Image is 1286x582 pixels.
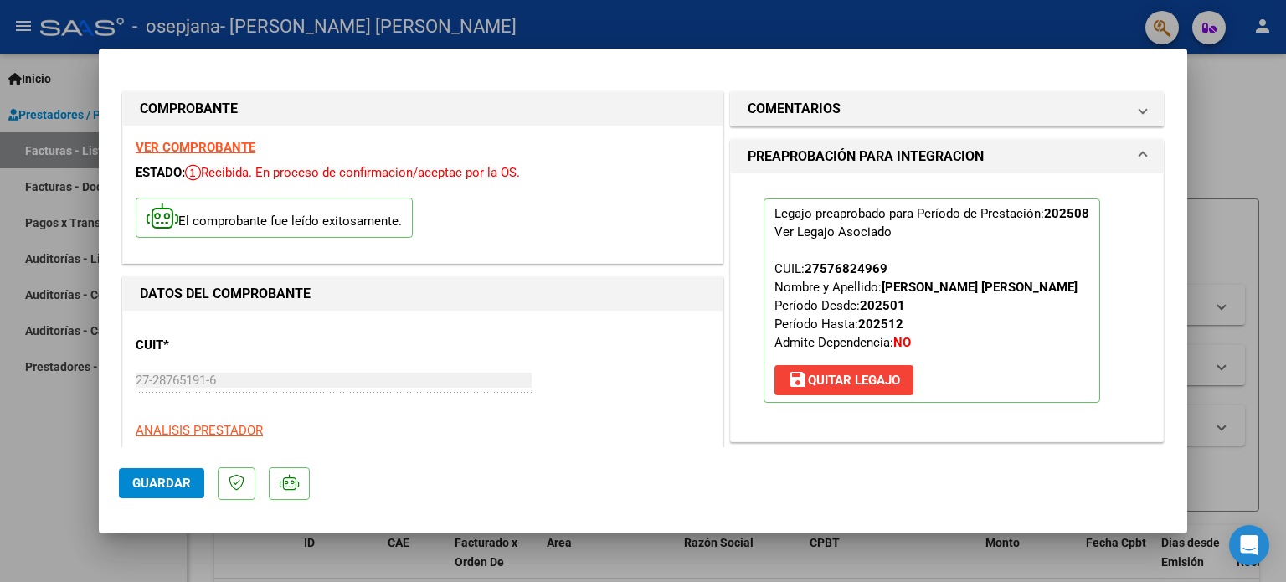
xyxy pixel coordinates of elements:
[136,198,413,239] p: El comprobante fue leído exitosamente.
[774,365,913,395] button: Quitar Legajo
[748,99,841,119] h1: COMENTARIOS
[140,286,311,301] strong: DATOS DEL COMPROBANTE
[748,147,984,167] h1: PREAPROBACIÓN PARA INTEGRACION
[731,92,1163,126] mat-expansion-panel-header: COMENTARIOS
[893,335,911,350] strong: NO
[140,100,238,116] strong: COMPROBANTE
[136,140,255,155] a: VER COMPROBANTE
[788,373,900,388] span: Quitar Legajo
[1229,525,1269,565] div: Open Intercom Messenger
[136,165,185,180] span: ESTADO:
[119,468,204,498] button: Guardar
[774,261,1078,350] span: CUIL: Nombre y Apellido: Período Desde: Período Hasta: Admite Dependencia:
[764,198,1100,403] p: Legajo preaprobado para Período de Prestación:
[136,423,263,438] span: ANALISIS PRESTADOR
[805,260,887,278] div: 27576824969
[882,280,1078,295] strong: [PERSON_NAME] [PERSON_NAME]
[774,223,892,241] div: Ver Legajo Asociado
[136,336,308,355] p: CUIT
[1044,206,1089,221] strong: 202508
[731,173,1163,441] div: PREAPROBACIÓN PARA INTEGRACION
[788,369,808,389] mat-icon: save
[858,317,903,332] strong: 202512
[185,165,520,180] span: Recibida. En proceso de confirmacion/aceptac por la OS.
[860,298,905,313] strong: 202501
[731,140,1163,173] mat-expansion-panel-header: PREAPROBACIÓN PARA INTEGRACION
[132,476,191,491] span: Guardar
